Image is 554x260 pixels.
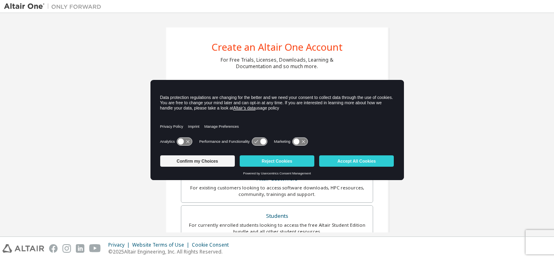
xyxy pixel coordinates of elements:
img: linkedin.svg [76,244,84,253]
img: youtube.svg [89,244,101,253]
div: For existing customers looking to access software downloads, HPC resources, community, trainings ... [186,185,368,198]
img: Altair One [4,2,105,11]
img: facebook.svg [49,244,58,253]
img: altair_logo.svg [2,244,44,253]
div: Create an Altair One Account [212,42,343,52]
p: © 2025 Altair Engineering, Inc. All Rights Reserved. [108,248,234,255]
div: Privacy [108,242,132,248]
img: instagram.svg [62,244,71,253]
div: Website Terms of Use [132,242,192,248]
div: For Free Trials, Licenses, Downloads, Learning & Documentation and so much more. [221,57,333,70]
div: Cookie Consent [192,242,234,248]
div: Students [186,211,368,222]
div: For currently enrolled students looking to access the free Altair Student Edition bundle and all ... [186,222,368,235]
